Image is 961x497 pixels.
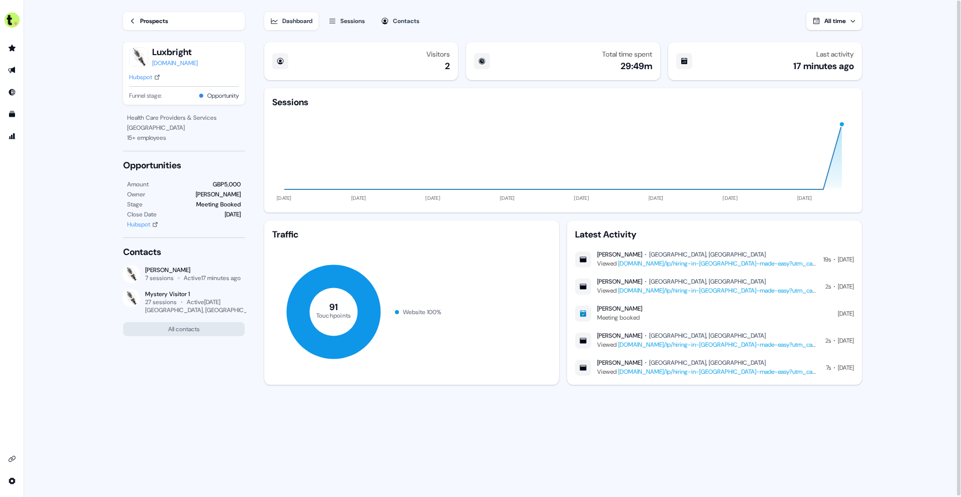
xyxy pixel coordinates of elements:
div: [DATE] [225,209,241,219]
div: Stage [127,199,143,209]
div: [GEOGRAPHIC_DATA], [GEOGRAPHIC_DATA] [649,332,766,340]
a: Go to attribution [4,128,20,144]
div: [PERSON_NAME] [597,332,642,340]
div: 17 minutes ago [793,60,854,72]
div: Meeting booked [597,313,642,323]
div: [GEOGRAPHIC_DATA] [127,123,241,133]
div: Hubspot [127,219,150,229]
div: Viewed [597,340,819,350]
a: [DOMAIN_NAME]/lp/hiring-in-[GEOGRAPHIC_DATA]-made-easy?utm_campaign=Country%20Guides&utm_medium=e... [618,368,952,376]
button: All time [806,12,862,30]
div: [DATE] [838,309,854,319]
div: 2 [445,60,450,72]
div: Traffic [272,228,551,240]
div: 7 sessions [145,274,174,282]
div: Close Date [127,209,157,219]
div: Website 100 % [403,307,441,317]
button: All contacts [123,322,245,336]
div: [PERSON_NAME] [145,266,241,274]
div: [GEOGRAPHIC_DATA], [GEOGRAPHIC_DATA] [649,278,766,286]
a: Hubspot [127,219,158,229]
div: [PERSON_NAME] [597,359,642,367]
div: Opportunities [123,159,245,171]
a: Go to integrations [4,451,20,467]
a: [DOMAIN_NAME] [152,58,198,68]
div: Active [DATE] [187,298,220,306]
div: Viewed [597,367,820,377]
div: [PERSON_NAME] [597,251,642,259]
a: Go to Inbound [4,84,20,100]
a: [DOMAIN_NAME]/lp/hiring-in-[GEOGRAPHIC_DATA]-made-easy?utm_campaign=Country%20Guides&utm_medium=e... [618,341,952,349]
button: Sessions [322,12,371,30]
div: Sessions [340,16,365,26]
tspan: 91 [329,301,338,313]
div: GBP5,000 [213,179,241,189]
tspan: [DATE] [649,195,664,201]
div: Meeting Booked [196,199,241,209]
div: Viewed [597,286,819,296]
div: Viewed [597,259,817,269]
span: All time [824,17,846,25]
div: Health Care Providers & Services [127,113,241,123]
a: Go to integrations [4,473,20,489]
div: Mystery Visitor 1 [145,290,245,298]
tspan: Touchpoints [316,311,351,319]
div: Contacts [393,16,419,26]
div: Hubspot [129,72,152,82]
button: Luxbright [152,46,198,58]
div: Dashboard [282,16,312,26]
div: 2s [825,282,831,292]
button: Dashboard [264,12,318,30]
a: [DOMAIN_NAME]/lp/hiring-in-[GEOGRAPHIC_DATA]-made-easy?utm_campaign=Country%20Guides&utm_medium=e... [618,287,952,295]
a: Go to prospects [4,40,20,56]
div: 2s [825,336,831,346]
div: 19s [823,255,831,265]
div: Last activity [816,50,854,58]
tspan: [DATE] [500,195,515,201]
a: Go to outbound experience [4,62,20,78]
div: 27 sessions [145,298,177,306]
div: 29:49m [621,60,652,72]
div: [PERSON_NAME] [597,278,642,286]
div: [GEOGRAPHIC_DATA], [GEOGRAPHIC_DATA] [145,306,263,314]
a: Prospects [123,12,245,30]
div: Amount [127,179,149,189]
div: Latest Activity [575,228,854,240]
div: [DATE] [838,363,854,373]
button: Opportunity [207,91,239,101]
div: Sessions [272,96,308,108]
div: [DATE] [838,336,854,346]
div: Visitors [426,50,450,58]
tspan: [DATE] [425,195,440,201]
span: Funnel stage: [129,91,162,101]
div: [DATE] [838,282,854,292]
tspan: [DATE] [723,195,738,201]
button: Contacts [375,12,425,30]
div: [PERSON_NAME] [196,189,241,199]
div: [GEOGRAPHIC_DATA], [GEOGRAPHIC_DATA] [649,251,766,259]
div: Total time spent [602,50,652,58]
div: [GEOGRAPHIC_DATA], [GEOGRAPHIC_DATA] [649,359,766,367]
div: 7s [826,363,831,373]
a: Go to templates [4,106,20,122]
div: Contacts [123,246,245,258]
div: [DATE] [838,255,854,265]
a: Hubspot [129,72,160,82]
tspan: [DATE] [797,195,812,201]
tspan: [DATE] [574,195,589,201]
div: Active 17 minutes ago [184,274,241,282]
a: [DOMAIN_NAME]/lp/hiring-in-[GEOGRAPHIC_DATA]-made-easy?utm_campaign=Country%20Guides&utm_medium=e... [618,260,952,268]
div: Owner [127,189,145,199]
tspan: [DATE] [277,195,292,201]
div: 15 + employees [127,133,241,143]
div: Prospects [140,16,168,26]
tspan: [DATE] [351,195,366,201]
div: [PERSON_NAME] [597,305,642,313]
